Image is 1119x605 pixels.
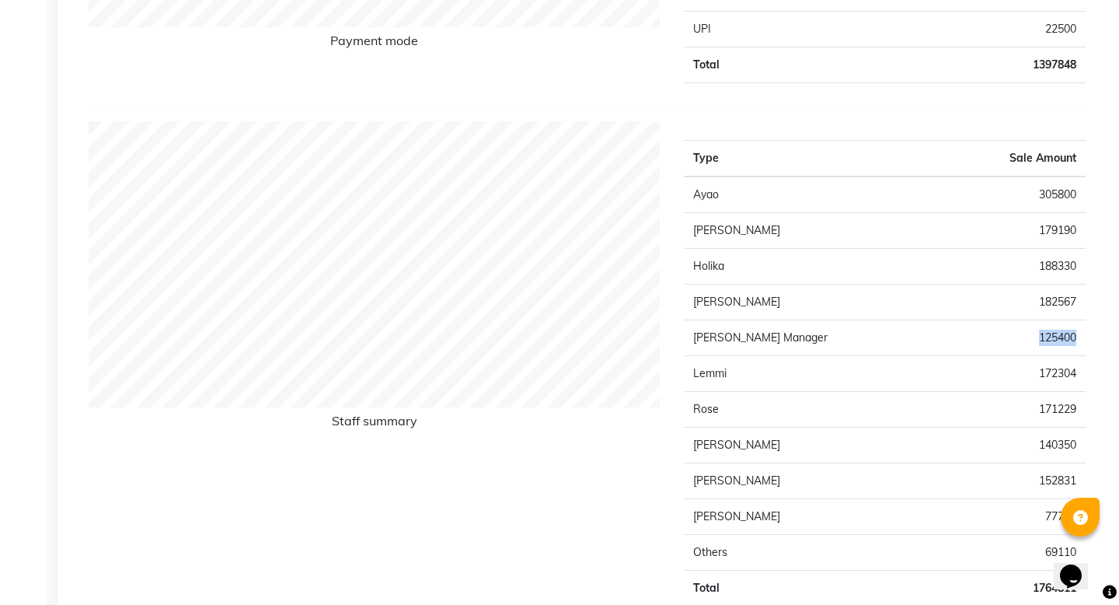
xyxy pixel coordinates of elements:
td: 125400 [942,320,1086,355]
td: [PERSON_NAME] [684,498,942,534]
td: Others [684,534,942,570]
td: 188330 [942,248,1086,284]
img: website_grey.svg [25,40,37,53]
td: Ayao [684,177,942,213]
td: [PERSON_NAME] Manager [684,320,942,355]
div: Domain Overview [59,92,139,102]
td: 77700 [942,498,1086,534]
th: Type [684,140,942,177]
img: logo_orange.svg [25,25,37,37]
td: [PERSON_NAME] [684,463,942,498]
td: 171229 [942,391,1086,427]
img: tab_keywords_by_traffic_grey.svg [155,90,167,103]
h6: Staff summary [89,414,661,435]
div: v 4.0.25 [44,25,76,37]
iframe: chat widget [1054,543,1103,589]
td: 152831 [942,463,1086,498]
td: Rose [684,391,942,427]
td: 179190 [942,212,1086,248]
img: tab_domain_overview_orange.svg [42,90,54,103]
th: Sale Amount [942,140,1086,177]
td: 22500 [866,11,1086,47]
div: Keywords by Traffic [172,92,262,102]
td: Total [684,47,866,82]
td: 182567 [942,284,1086,320]
td: 1397848 [866,47,1086,82]
td: Holika [684,248,942,284]
td: 172304 [942,355,1086,391]
div: Domain: [DOMAIN_NAME] [40,40,171,53]
td: UPI [684,11,866,47]
td: [PERSON_NAME] [684,284,942,320]
td: [PERSON_NAME] [684,212,942,248]
td: [PERSON_NAME] [684,427,942,463]
td: 305800 [942,177,1086,213]
h6: Payment mode [89,33,661,54]
td: 140350 [942,427,1086,463]
td: 69110 [942,534,1086,570]
td: Lemmi [684,355,942,391]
